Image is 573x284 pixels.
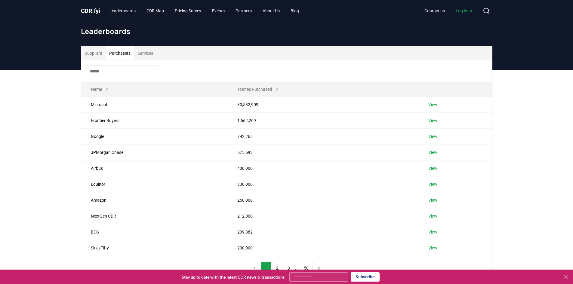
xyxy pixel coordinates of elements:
a: Log in [451,5,478,16]
a: Events [207,5,230,16]
td: 250,000 [228,192,419,208]
td: Google [81,128,228,144]
a: View [428,229,437,235]
a: View [428,165,437,171]
button: Tonnes Purchased [233,83,284,95]
a: About Us [258,5,285,16]
td: 209,882 [228,224,419,240]
nav: Main [105,5,304,16]
a: Contact us [420,5,450,16]
td: 200,000 [228,240,419,256]
nav: Main [420,5,478,16]
a: View [428,213,437,219]
button: next page [314,262,324,274]
span: . [92,7,94,14]
a: Blog [286,5,304,16]
a: Pricing Survey [170,5,206,16]
button: 2 [272,262,282,274]
td: JPMorgan Chase [81,144,228,160]
button: Name [86,83,114,95]
button: 50 [300,262,313,274]
td: 1,662,269 [228,112,419,128]
button: 1 [261,262,271,274]
a: CDR.fyi [81,7,100,15]
td: NextGen CDR [81,208,228,224]
a: CDR Map [142,5,169,16]
td: Equinor [81,176,228,192]
span: CDR fyi [81,7,100,14]
a: View [428,133,437,139]
span: Log in [456,8,473,14]
a: Leaderboards [105,5,140,16]
a: View [428,102,437,108]
li: ... [295,264,299,272]
a: View [428,197,437,203]
td: Airbus [81,160,228,176]
button: Services [134,46,157,60]
td: 400,000 [228,160,419,176]
h1: Leaderboards [81,26,492,36]
button: 3 [284,262,294,274]
a: View [428,245,437,251]
td: 575,593 [228,144,419,160]
a: Partners [231,5,257,16]
td: Amazon [81,192,228,208]
td: BCG [81,224,228,240]
td: 330,000 [228,176,419,192]
td: SkiesFifty [81,240,228,256]
button: Purchasers [106,46,134,60]
td: 212,000 [228,208,419,224]
td: Microsoft [81,96,228,112]
a: View [428,181,437,187]
td: 742,265 [228,128,419,144]
td: 30,582,909 [228,96,419,112]
td: Frontier Buyers [81,112,228,128]
a: View [428,118,437,124]
a: View [428,149,437,155]
button: Suppliers [81,46,106,60]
